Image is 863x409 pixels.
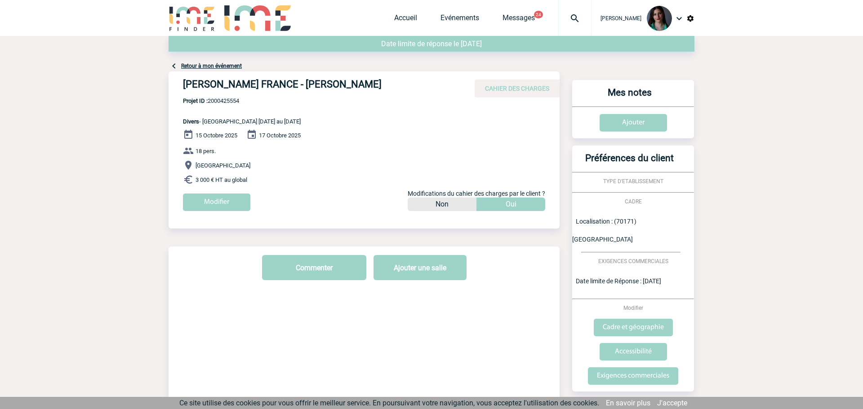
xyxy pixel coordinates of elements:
[259,132,301,139] span: 17 Octobre 2025
[436,198,449,211] p: Non
[440,13,479,26] a: Evénements
[503,13,535,26] a: Messages
[588,367,678,385] input: Exigences commerciales
[485,85,549,92] span: CAHIER DES CHARGES
[181,63,242,69] a: Retour à mon événement
[506,198,516,211] p: Oui
[606,399,650,407] a: En savoir plus
[603,178,663,185] span: TYPE D'ETABLISSEMENT
[183,194,250,211] input: Modifier
[183,118,199,125] span: Divers
[196,132,237,139] span: 15 Octobre 2025
[183,97,208,104] b: Projet ID :
[600,114,667,132] input: Ajouter
[169,5,215,31] img: IME-Finder
[196,176,247,183] span: 3 000 € HT au global
[179,399,599,407] span: Ce site utilise des cookies pour vous offrir le meilleur service. En poursuivant votre navigation...
[594,319,673,336] input: Cadre et géographie
[576,87,683,106] h3: Mes notes
[183,118,301,125] span: - [GEOGRAPHIC_DATA] [DATE] au [DATE]
[394,13,417,26] a: Accueil
[657,399,687,407] a: J'accepte
[576,277,661,285] span: Date limite de Réponse : [DATE]
[598,258,668,264] span: EXIGENCES COMMERCIALES
[623,305,643,311] span: Modifier
[534,11,543,18] button: 24
[408,190,545,197] span: Modifications du cahier des charges par le client ?
[601,15,641,22] span: [PERSON_NAME]
[262,255,366,280] button: Commenter
[572,218,636,243] span: Localisation : (70171) [GEOGRAPHIC_DATA]
[183,79,453,94] h4: [PERSON_NAME] FRANCE - [PERSON_NAME]
[196,148,216,154] span: 18 pers.
[625,198,642,205] span: CADRE
[600,343,667,361] input: Accessibilité
[576,153,683,172] h3: Préférences du client
[381,40,482,48] span: Date limite de réponse le [DATE]
[196,162,250,169] span: [GEOGRAPHIC_DATA]
[647,6,672,31] img: 131235-0.jpeg
[183,97,301,104] span: 2000425554
[374,255,467,280] button: Ajouter une salle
